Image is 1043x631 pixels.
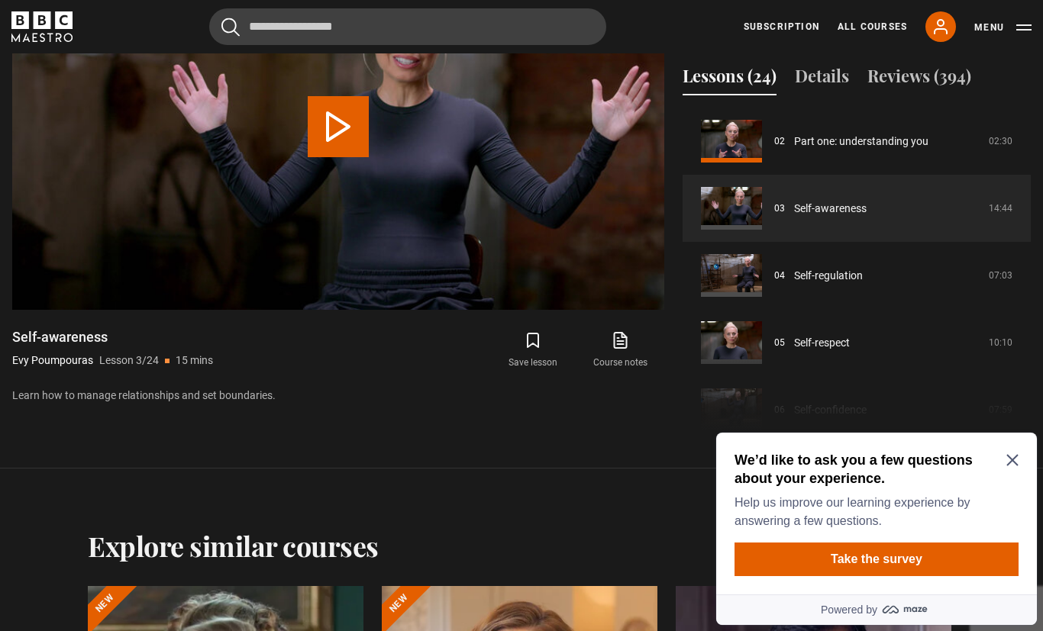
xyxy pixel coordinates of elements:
[489,328,576,372] button: Save lesson
[12,388,664,404] p: Learn how to manage relationships and set boundaries.
[974,20,1032,35] button: Toggle navigation
[794,335,850,351] a: Self-respect
[683,63,777,95] button: Lessons (24)
[6,6,327,198] div: Optional study invitation
[24,67,302,104] p: Help us improve our learning experience by answering a few questions.
[221,18,240,37] button: Submit the search query
[794,201,867,217] a: Self-awareness
[11,11,73,42] svg: BBC Maestro
[577,328,664,372] a: Course notes
[308,96,369,157] button: Play Lesson Self-awareness
[794,134,928,150] a: Part one: understanding you
[6,168,327,198] a: Powered by maze
[176,353,213,369] p: 15 mins
[744,20,819,34] a: Subscription
[24,116,308,150] button: Take the survey
[12,328,213,346] h1: Self-awareness
[867,63,971,95] button: Reviews (394)
[296,27,308,40] button: Close Maze Prompt
[12,353,93,369] p: Evy Poumpouras
[209,8,606,45] input: Search
[794,268,863,284] a: Self-regulation
[838,20,907,34] a: All Courses
[795,63,849,95] button: Details
[24,24,302,61] h2: We’d like to ask you a few questions about your experience.
[99,353,159,369] p: Lesson 3/24
[88,530,379,562] h2: Explore similar courses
